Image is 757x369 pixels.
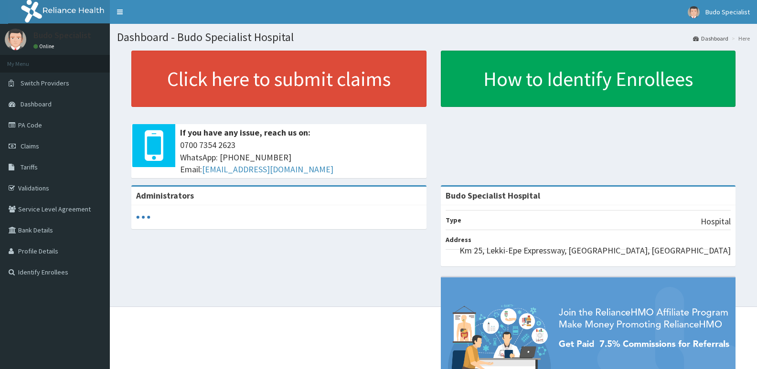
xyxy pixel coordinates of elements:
span: 0700 7354 2623 WhatsApp: [PHONE_NUMBER] Email: [180,139,422,176]
span: Tariffs [21,163,38,171]
span: Claims [21,142,39,150]
b: If you have any issue, reach us on: [180,127,310,138]
a: How to Identify Enrollees [441,51,736,107]
img: User Image [688,6,700,18]
p: Budo Specialist [33,31,91,40]
li: Here [729,34,750,42]
span: Switch Providers [21,79,69,87]
a: Click here to submit claims [131,51,426,107]
b: Address [446,235,471,244]
p: Hospital [701,215,731,228]
a: [EMAIL_ADDRESS][DOMAIN_NAME] [202,164,333,175]
strong: Budo Specialist Hospital [446,190,540,201]
a: Online [33,43,56,50]
b: Type [446,216,461,224]
img: User Image [5,29,26,50]
a: Dashboard [693,34,728,42]
span: Dashboard [21,100,52,108]
svg: audio-loading [136,210,150,224]
p: Km 25, Lekki-Epe Expressway, [GEOGRAPHIC_DATA], [GEOGRAPHIC_DATA] [459,244,731,257]
h1: Dashboard - Budo Specialist Hospital [117,31,750,43]
span: Budo Specialist [705,8,750,16]
b: Administrators [136,190,194,201]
